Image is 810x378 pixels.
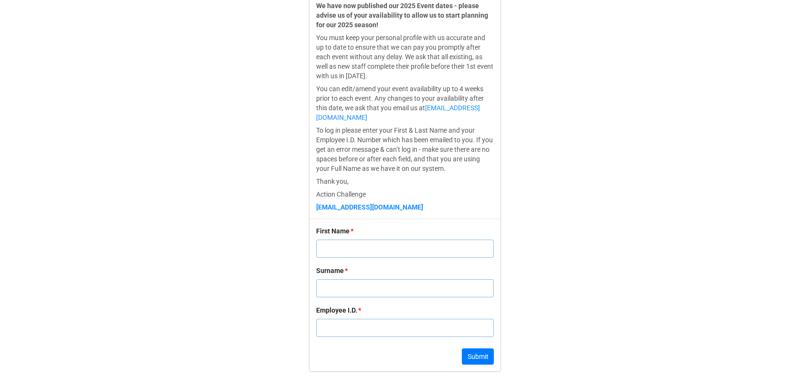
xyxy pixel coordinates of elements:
p: To log in please enter your First & Last Name and your Employee I.D. Number which has been emaile... [316,126,494,173]
p: Thank you, [316,177,494,186]
p: You must keep your personal profile with us accurate and up to date to ensure that we can pay you... [316,33,494,81]
div: First Name [316,226,350,236]
div: Employee I.D. [316,305,357,315]
div: Surname [316,265,344,276]
p: You can edit/amend your event availability up to 4 weeks prior to each event. Any changes to your... [316,84,494,122]
button: Submit [462,348,494,365]
a: [EMAIL_ADDRESS][DOMAIN_NAME] [316,203,423,211]
p: Action Challenge [316,189,494,199]
strong: We have now published our 2025 Event dates - please advise us of your availability to allow us to... [316,2,488,29]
